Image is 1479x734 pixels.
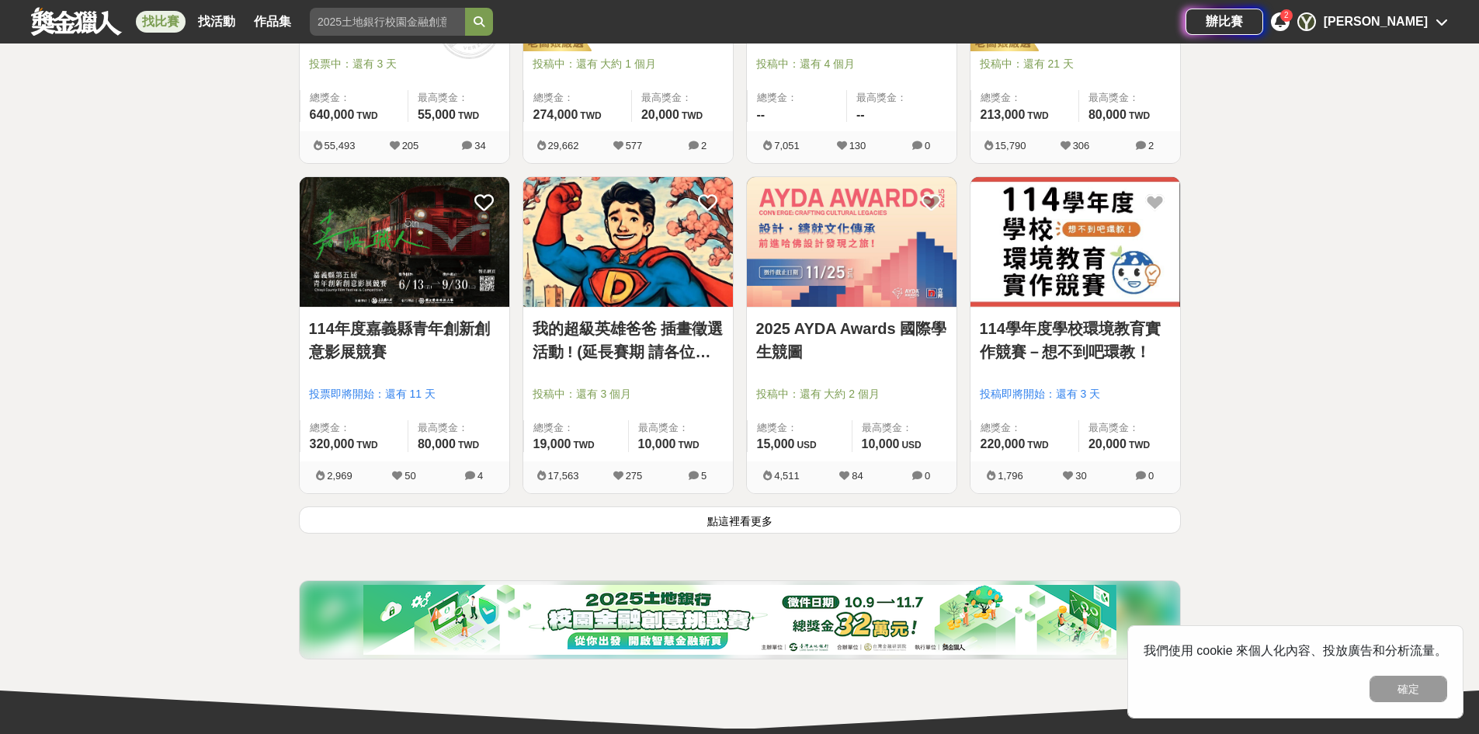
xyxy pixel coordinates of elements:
span: 20,000 [641,108,679,121]
span: 總獎金： [533,90,622,106]
span: TWD [356,110,377,121]
span: 投稿中：還有 大約 2 個月 [756,386,947,402]
span: 投票即將開始：還有 11 天 [309,386,500,402]
img: a5722dc9-fb8f-4159-9c92-9f5474ee55af.png [363,585,1116,655]
span: 5 [701,470,707,482]
span: 總獎金： [981,90,1069,106]
span: 投稿中：還有 3 個月 [533,386,724,402]
span: TWD [1129,440,1150,450]
span: 130 [849,140,866,151]
img: 老闆娘嚴選 [967,33,1039,54]
span: 7,051 [774,140,800,151]
span: 最高獎金： [641,90,724,106]
a: 找比賽 [136,11,186,33]
a: 我的超級英雄爸爸 插畫徵選活動 ! (延長賽期 請各位踴躍參與) [533,317,724,364]
span: 213,000 [981,108,1026,121]
span: 投稿中：還有 大約 1 個月 [533,56,724,72]
span: 總獎金： [981,420,1069,436]
img: 老闆娘嚴選 [520,33,592,54]
span: 我們使用 cookie 來個人化內容、投放廣告和分析流量。 [1144,644,1447,657]
span: 總獎金： [757,420,842,436]
span: TWD [573,440,594,450]
span: 投票中：還有 3 天 [309,56,500,72]
a: 114年度嘉義縣青年創新創意影展競賽 [309,317,500,364]
span: 最高獎金： [862,420,947,436]
span: 4 [477,470,483,482]
span: TWD [678,440,699,450]
span: USD [901,440,921,450]
span: 投稿中：還有 4 個月 [756,56,947,72]
span: 10,000 [862,437,900,450]
span: 275 [626,470,643,482]
span: 總獎金： [310,420,398,436]
span: 0 [1148,470,1154,482]
img: Cover Image [523,177,733,307]
span: 640,000 [310,108,355,121]
span: 0 [925,140,930,151]
span: 最高獎金： [638,420,724,436]
span: 34 [474,140,485,151]
span: 2 [1148,140,1154,151]
span: 15,000 [757,437,795,450]
a: 114學年度學校環境教育實作競賽－想不到吧環教！ [980,317,1171,364]
button: 點這裡看更多 [299,506,1181,534]
span: 320,000 [310,437,355,450]
span: 50 [404,470,415,482]
span: 4,511 [774,470,800,482]
button: 確定 [1370,676,1447,702]
span: 80,000 [1088,108,1127,121]
span: 19,000 [533,437,571,450]
span: 最高獎金： [856,90,947,106]
span: 55,000 [418,108,456,121]
span: 29,662 [548,140,579,151]
span: TWD [458,110,479,121]
span: TWD [1027,440,1048,450]
span: TWD [1027,110,1048,121]
span: 投稿即將開始：還有 3 天 [980,386,1171,402]
span: 20,000 [1088,437,1127,450]
span: 220,000 [981,437,1026,450]
span: 274,000 [533,108,578,121]
span: 0 [925,470,930,482]
a: 作品集 [248,11,297,33]
span: TWD [1129,110,1150,121]
a: 2025 AYDA Awards 國際學生競圖 [756,317,947,364]
span: 最高獎金： [1088,90,1171,106]
span: TWD [356,440,377,450]
img: Cover Image [300,177,509,307]
span: -- [856,108,865,121]
span: TWD [458,440,479,450]
img: Cover Image [970,177,1180,307]
span: 總獎金： [533,420,619,436]
span: 1,796 [998,470,1023,482]
span: 2 [701,140,707,151]
div: [PERSON_NAME] [1324,12,1428,31]
span: TWD [580,110,601,121]
img: Cover Image [747,177,956,307]
a: 找活動 [192,11,241,33]
span: 577 [626,140,643,151]
span: 10,000 [638,437,676,450]
span: 205 [402,140,419,151]
span: 306 [1073,140,1090,151]
span: 2 [1284,11,1289,19]
span: 80,000 [418,437,456,450]
span: 17,563 [548,470,579,482]
span: 15,790 [995,140,1026,151]
span: USD [797,440,816,450]
span: 最高獎金： [418,90,500,106]
span: 55,493 [325,140,356,151]
span: 2,969 [327,470,352,482]
span: TWD [682,110,703,121]
span: 最高獎金： [418,420,500,436]
span: -- [757,108,766,121]
a: 辦比賽 [1186,9,1263,35]
span: 最高獎金： [1088,420,1171,436]
input: 2025土地銀行校園金融創意挑戰賽：從你出發 開啟智慧金融新頁 [310,8,465,36]
span: 總獎金： [310,90,398,106]
div: Y [1297,12,1316,31]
